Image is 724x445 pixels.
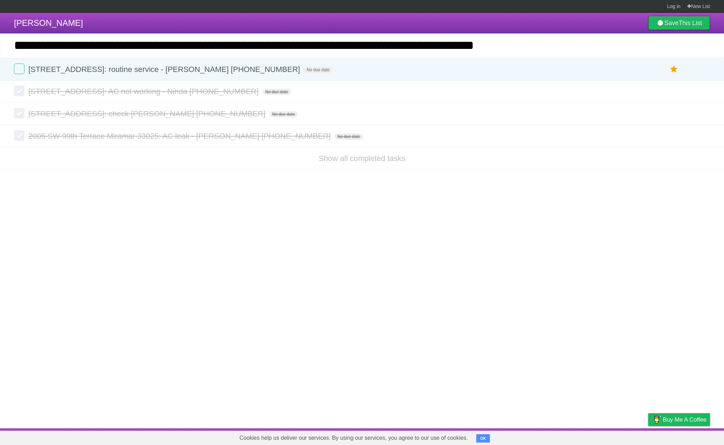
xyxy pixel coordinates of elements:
[14,18,83,28] span: [PERSON_NAME]
[28,65,302,74] span: [STREET_ADDRESS]: routine service - [PERSON_NAME] [PHONE_NUMBER]
[334,133,363,140] span: No due date
[28,109,267,118] span: [STREET_ADDRESS]: check [PERSON_NAME] [PHONE_NUMBER]
[319,154,405,163] a: Show all completed tasks
[663,414,707,426] span: Buy me a coffee
[652,414,661,425] img: Buy me a coffee
[648,16,710,30] a: SaveThis List
[679,20,702,27] b: This List
[28,132,332,140] span: 2005 SW 99th Terrace Miramar 33025: AC leak - [PERSON_NAME] [PHONE_NUMBER]
[262,89,291,95] span: No due date
[28,87,260,96] span: [STREET_ADDRESS]: AC not working - Ninda [PHONE_NUMBER]
[639,430,657,443] a: Privacy
[578,430,607,443] a: Developers
[667,64,681,75] label: Star task
[615,430,631,443] a: Terms
[14,130,24,141] label: Done
[14,108,24,118] label: Done
[14,86,24,96] label: Done
[666,430,710,443] a: Suggest a feature
[304,67,332,73] span: No due date
[648,413,710,426] a: Buy me a coffee
[14,64,24,74] label: Done
[232,431,475,445] span: Cookies help us deliver our services. By using our services, you agree to our use of cookies.
[476,434,490,443] button: OK
[555,430,570,443] a: About
[269,111,298,117] span: No due date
